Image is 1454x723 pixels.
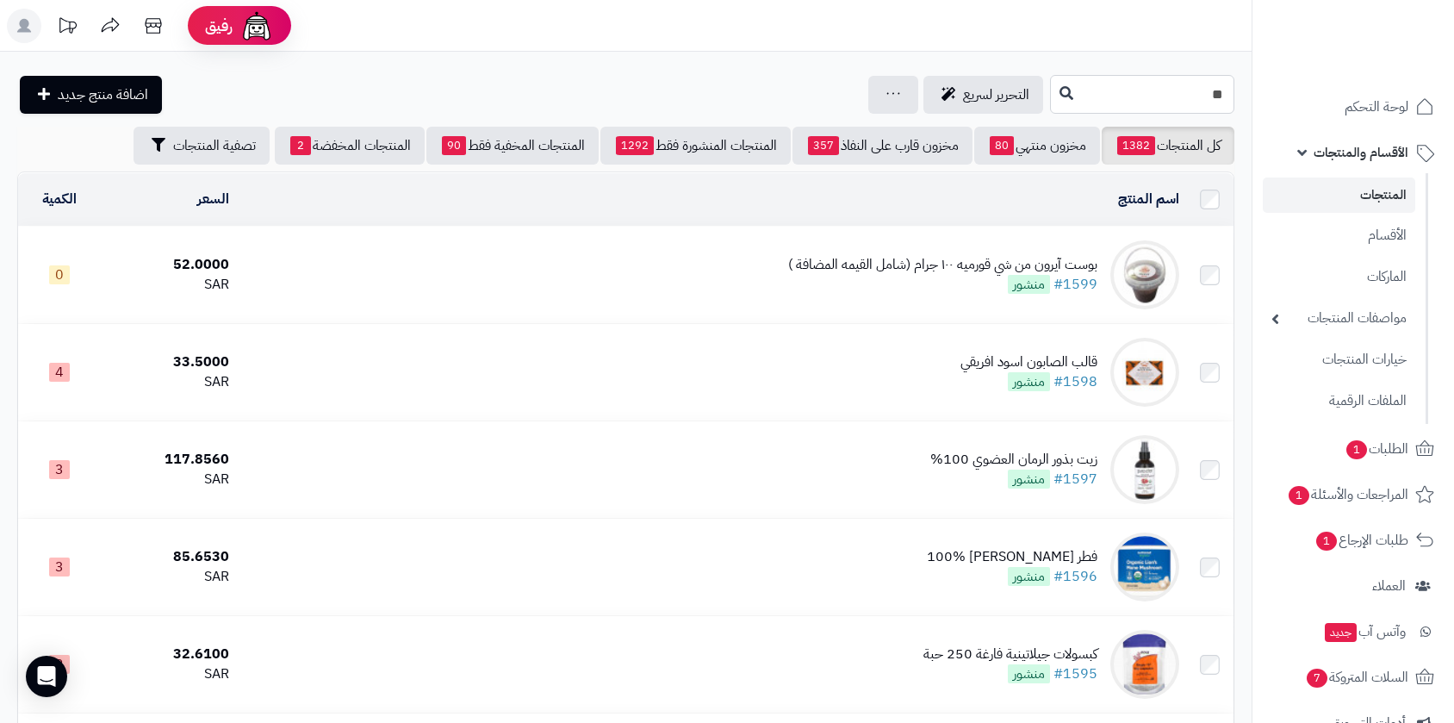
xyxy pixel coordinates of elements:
[1289,486,1309,505] span: 1
[108,664,228,684] div: SAR
[1053,469,1097,489] a: #1597
[990,136,1014,155] span: 80
[1008,470,1050,489] span: منشور
[49,460,70,479] span: 3
[808,136,839,155] span: 357
[1110,533,1179,601] img: فطر عرف الاسد العضوي 100%
[1314,528,1408,552] span: طلبات الإرجاع
[1345,95,1408,119] span: لوحة التحكم
[1263,300,1415,337] a: مواصفات المنتجات
[442,136,466,155] span: 90
[49,265,70,284] span: 0
[49,655,70,674] span: 2
[1263,217,1415,254] a: الأقسام
[600,127,791,165] a: المنتجات المنشورة فقط1292
[1263,657,1444,698] a: السلات المتروكة7
[108,255,228,275] div: 52.0000
[1263,474,1444,515] a: المراجعات والأسئلة1
[49,558,70,577] span: 3
[1053,274,1097,295] a: #1599
[1008,567,1050,586] span: منشور
[173,135,256,156] span: تصفية المنتجات
[1263,341,1415,378] a: خيارات المنتجات
[1008,372,1050,391] span: منشور
[20,76,162,114] a: اضافة منتج جديد
[1102,127,1234,165] a: كل المنتجات1382
[923,76,1043,114] a: التحرير لسريع
[108,567,228,587] div: SAR
[1053,371,1097,392] a: #1598
[1337,46,1438,82] img: logo-2.png
[290,136,311,155] span: 2
[1263,428,1444,470] a: الطلبات1
[26,656,67,697] div: Open Intercom Messenger
[1263,520,1444,561] a: طلبات الإرجاع1
[1008,275,1050,294] span: منشور
[426,127,599,165] a: المنتجات المخفية فقط90
[1053,664,1097,684] a: #1595
[1263,565,1444,607] a: العملاء
[1110,240,1179,309] img: بوست آيرون من شي قورميه ١٠٠ جرام (شامل القيمه المضافة )
[46,9,89,47] a: تحديثات المنصة
[974,127,1100,165] a: مخزون منتهي80
[197,189,229,209] a: السعر
[1372,574,1406,598] span: العملاء
[1323,620,1406,644] span: وآتس آب
[49,363,70,382] span: 4
[1263,178,1415,213] a: المنتجات
[108,372,228,392] div: SAR
[134,127,270,165] button: تصفية المنتجات
[205,16,233,36] span: رفيق
[1263,383,1415,420] a: الملفات الرقمية
[1263,259,1415,296] a: الماركات
[58,84,148,105] span: اضافة منتج جديد
[1287,483,1408,507] span: المراجعات والأسئلة
[1110,630,1179,699] img: كبسولات جيلاتينية فارغة 250 حبة
[1314,140,1408,165] span: الأقسام والمنتجات
[1110,338,1179,407] img: قالب الصابون اسود افريقي
[923,645,1097,664] div: كبسولات جيلاتينية فارغة 250 حبة
[1117,136,1155,155] span: 1382
[275,127,425,165] a: المنتجات المخفضة2
[1263,611,1444,652] a: وآتس آبجديد
[963,84,1029,105] span: التحرير لسريع
[788,255,1097,275] div: بوست آيرون من شي قورميه ١٠٠ جرام (شامل القيمه المضافة )
[1110,435,1179,504] img: زيت بذور الرمان العضوي 100%
[1346,440,1367,459] span: 1
[1263,86,1444,128] a: لوحة التحكم
[1316,532,1337,551] span: 1
[1307,669,1327,688] span: 7
[1305,665,1408,689] span: السلات المتروكة
[1118,189,1179,209] a: اسم المنتج
[239,9,274,43] img: ai-face.png
[1325,623,1357,642] span: جديد
[1008,664,1050,683] span: منشور
[108,547,228,567] div: 85.6530
[108,275,228,295] div: SAR
[616,136,654,155] span: 1292
[1345,437,1408,461] span: الطلبات
[927,547,1097,567] div: فطر [PERSON_NAME] 100%
[960,352,1097,372] div: قالب الصابون اسود افريقي
[108,352,228,372] div: 33.5000
[792,127,972,165] a: مخزون قارب على النفاذ357
[108,470,228,489] div: SAR
[930,450,1097,470] div: زيت بذور الرمان العضوي 100%
[42,189,77,209] a: الكمية
[1053,566,1097,587] a: #1596
[108,645,228,664] div: 32.6100
[108,450,228,470] div: 117.8560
